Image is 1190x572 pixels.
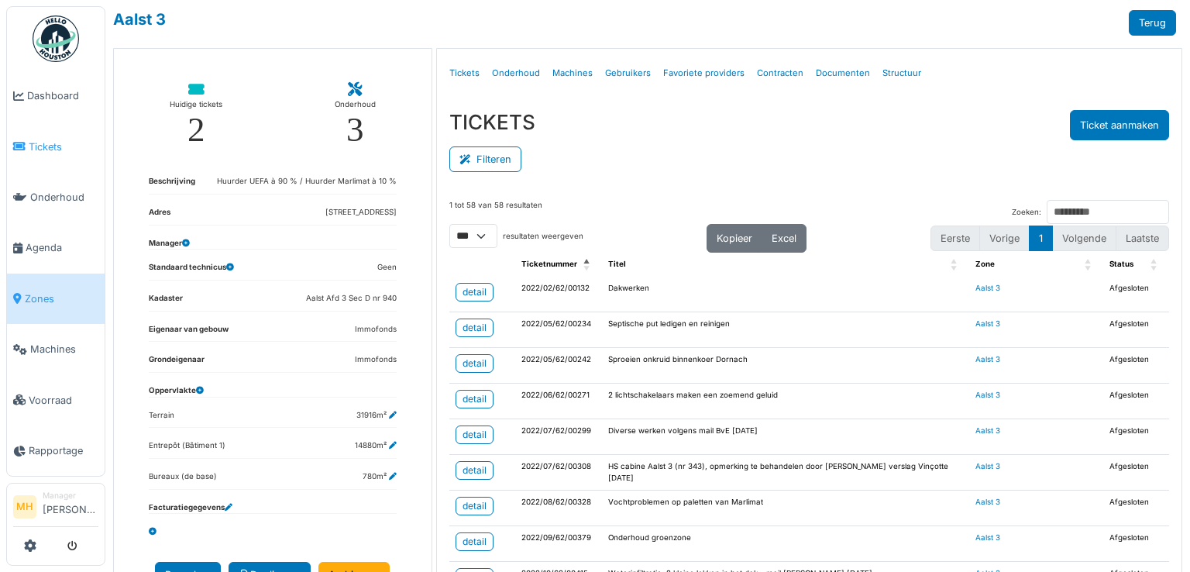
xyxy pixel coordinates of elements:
div: Huidige tickets [170,97,222,112]
label: resultaten weergeven [503,231,583,243]
span: Zone [975,260,995,268]
div: 2 [187,112,205,147]
td: Septische put ledigen en reinigen [602,312,969,348]
span: Onderhoud [30,190,98,205]
td: Afgesloten [1103,491,1169,526]
a: Contracten [751,55,810,91]
div: detail [463,463,487,477]
span: Tickets [29,140,98,154]
a: Aalst 3 [975,426,1000,435]
a: detail [456,426,494,444]
a: detail [456,283,494,302]
span: Zone: Activate to sort [1085,253,1094,277]
dd: [STREET_ADDRESS] [325,207,397,219]
td: Dakwerken [602,277,969,312]
dt: Manager [149,238,190,250]
td: Afgesloten [1103,455,1169,491]
dd: Aalst Afd 3 Sec D nr 940 [306,293,397,305]
div: detail [463,428,487,442]
button: 1 [1029,226,1053,251]
dd: Immofonds [355,324,397,336]
div: 1 tot 58 van 58 resultaten [449,200,542,224]
td: 2 lichtschakelaars maken een zoemend geluid [602,384,969,419]
td: HS cabine Aalst 3 (nr 343), opmerking te behandelen door [PERSON_NAME] verslag Vinçotte [DATE] [602,455,969,491]
dt: Grondeigenaar [149,354,205,372]
dd: 14880m² [355,440,397,452]
a: Aalst 3 [975,462,1000,470]
td: Diverse werken volgens mail BvE [DATE] [602,419,969,455]
a: Machines [7,324,105,374]
a: detail [456,497,494,515]
a: Aalst 3 [113,10,166,29]
span: Ticketnummer: Activate to invert sorting [583,253,593,277]
td: Afgesloten [1103,277,1169,312]
td: Onderhoud groenzone [602,526,969,562]
td: 2022/06/62/00271 [515,384,602,419]
div: detail [463,357,487,370]
a: Structuur [876,55,927,91]
img: Badge_color-CXgf-gQk.svg [33,16,79,62]
a: Aalst 3 [975,319,1000,328]
a: Tickets [443,55,486,91]
span: Rapportage [29,443,98,458]
td: 2022/02/62/00132 [515,277,602,312]
div: detail [463,535,487,549]
div: detail [463,392,487,406]
a: Machines [546,55,599,91]
td: Afgesloten [1103,526,1169,562]
a: Huidige tickets 2 [157,71,235,160]
a: MH Manager[PERSON_NAME] [13,490,98,527]
a: detail [456,532,494,551]
nav: pagination [930,226,1169,251]
span: Zones [25,291,98,306]
dd: Immofonds [355,354,397,366]
span: Titel: Activate to sort [951,253,960,277]
a: detail [456,461,494,480]
a: Aalst 3 [975,533,1000,542]
span: Kopieer [717,233,752,244]
td: Vochtproblemen op paletten van Marlimat [602,491,969,526]
a: Aalst 3 [975,498,1000,506]
label: Zoeken: [1012,207,1041,219]
dt: Adres [149,207,170,225]
td: Afgesloten [1103,348,1169,384]
button: Filteren [449,146,521,172]
td: 2022/05/62/00242 [515,348,602,384]
dt: Eigenaar van gebouw [149,324,229,342]
dt: Beschrijving [149,176,195,194]
a: Tickets [7,121,105,171]
span: Agenda [26,240,98,255]
span: Excel [772,233,796,244]
td: 2022/07/62/00299 [515,419,602,455]
a: Favoriete providers [657,55,751,91]
dd: Bureaux (de base) [149,471,217,483]
button: Kopieer [707,224,762,253]
a: detail [456,319,494,337]
td: Afgesloten [1103,384,1169,419]
td: Afgesloten [1103,312,1169,348]
td: 2022/07/62/00308 [515,455,602,491]
a: Dashboard [7,71,105,121]
span: Titel [608,260,626,268]
td: Afgesloten [1103,419,1169,455]
dd: Huurder UEFA à 90 % / Huurder Marlimat à 10 % [217,176,397,188]
td: 2022/08/62/00328 [515,491,602,526]
a: detail [456,354,494,373]
a: Zones [7,274,105,324]
dd: 31916m² [356,410,397,422]
div: Onderhoud [335,97,376,112]
div: 3 [346,112,364,147]
td: Sproeien onkruid binnenkoer Dornach [602,348,969,384]
a: Onderhoud 3 [322,71,388,160]
li: MH [13,495,36,519]
button: Excel [762,224,807,253]
span: Voorraad [29,393,98,408]
a: Terug [1129,10,1176,36]
dd: Entrepôt (Bâtiment 1) [149,440,225,452]
li: [PERSON_NAME] [43,490,98,523]
dd: Terrain [149,410,174,422]
dd: Geen [377,262,397,274]
h3: TICKETS [449,110,535,134]
dt: Standaard technicus [149,262,234,280]
button: Ticket aanmaken [1070,110,1169,140]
